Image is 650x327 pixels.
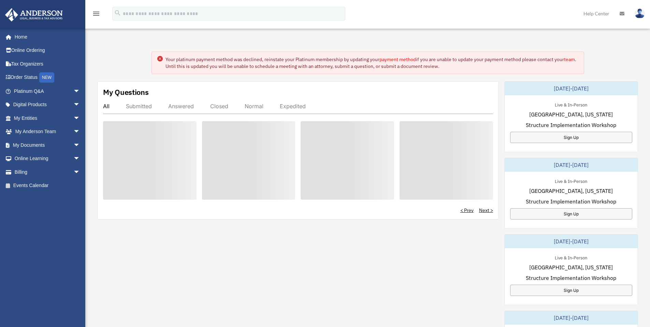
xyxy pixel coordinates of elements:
span: [GEOGRAPHIC_DATA], [US_STATE] [529,263,613,271]
i: search [114,9,121,17]
span: arrow_drop_down [73,84,87,98]
a: Tax Organizers [5,57,90,71]
span: Structure Implementation Workshop [526,121,616,129]
span: arrow_drop_down [73,98,87,112]
a: Sign Up [510,208,632,219]
div: Live & In-Person [549,177,593,184]
div: Your platinum payment method was declined, reinstate your Platinum membership by updating your if... [165,56,578,70]
div: All [103,103,110,110]
span: arrow_drop_down [73,152,87,166]
div: [DATE]-[DATE] [505,311,638,325]
span: [GEOGRAPHIC_DATA], [US_STATE] [529,187,613,195]
a: My Documentsarrow_drop_down [5,138,90,152]
a: My Anderson Teamarrow_drop_down [5,125,90,139]
a: Sign Up [510,285,632,296]
a: Home [5,30,87,44]
a: Billingarrow_drop_down [5,165,90,179]
a: Online Learningarrow_drop_down [5,152,90,166]
div: Submitted [126,103,152,110]
div: Normal [245,103,263,110]
div: [DATE]-[DATE] [505,158,638,172]
a: Sign Up [510,132,632,143]
span: arrow_drop_down [73,138,87,152]
a: payment method [379,56,416,62]
a: menu [92,12,100,18]
a: Order StatusNEW [5,71,90,85]
div: [DATE]-[DATE] [505,234,638,248]
div: Live & In-Person [549,254,593,261]
img: User Pic [635,9,645,18]
span: Structure Implementation Workshop [526,274,616,282]
a: team [564,56,575,62]
div: [DATE]-[DATE] [505,82,638,95]
span: Structure Implementation Workshop [526,197,616,205]
div: NEW [39,72,54,83]
span: [GEOGRAPHIC_DATA], [US_STATE] [529,110,613,118]
i: menu [92,10,100,18]
a: < Prev [460,207,474,214]
div: Live & In-Person [549,101,593,108]
a: Digital Productsarrow_drop_down [5,98,90,112]
span: arrow_drop_down [73,125,87,139]
div: Answered [168,103,194,110]
a: Events Calendar [5,179,90,193]
img: Anderson Advisors Platinum Portal [3,8,65,22]
a: Platinum Q&Aarrow_drop_down [5,84,90,98]
div: Closed [210,103,228,110]
span: arrow_drop_down [73,165,87,179]
div: My Questions [103,87,149,97]
a: Next > [479,207,493,214]
div: Expedited [280,103,306,110]
a: Online Ordering [5,44,90,57]
span: arrow_drop_down [73,111,87,125]
a: My Entitiesarrow_drop_down [5,111,90,125]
